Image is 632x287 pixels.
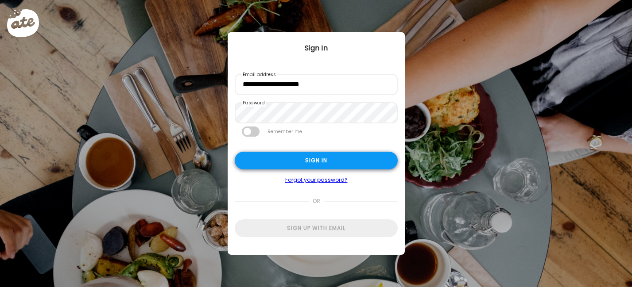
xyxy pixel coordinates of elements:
label: Remember me [267,126,303,137]
label: Password [242,99,266,107]
span: or [309,192,323,210]
div: Sign in [235,152,398,169]
a: Forgot your password? [235,176,398,184]
div: Sign In [228,43,405,54]
div: Sign up with email [235,219,398,237]
label: Email address [242,71,277,78]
